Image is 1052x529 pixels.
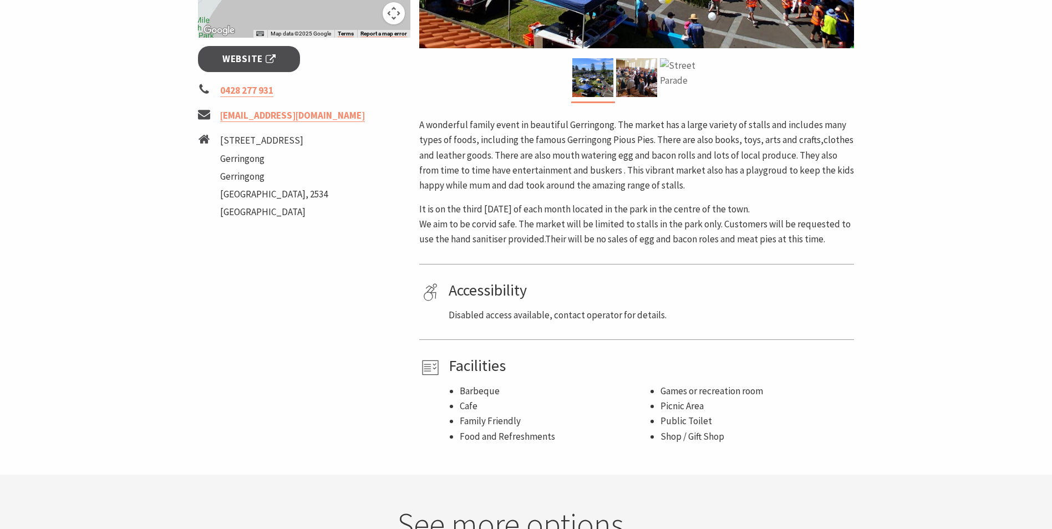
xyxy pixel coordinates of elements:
[419,202,854,247] p: It is on the third [DATE] of each month located in the park in the centre of the town. We aim to ...
[201,23,237,38] a: Open this area in Google Maps (opens a new window)
[220,133,328,148] li: [STREET_ADDRESS]
[220,84,273,97] a: 0428 277 931
[338,30,354,37] a: Terms (opens in new tab)
[220,151,328,166] li: Gerringong
[460,384,649,399] li: Barbeque
[383,2,405,24] button: Map camera controls
[220,109,365,122] a: [EMAIL_ADDRESS][DOMAIN_NAME]
[572,58,613,97] img: Christmas Market and Street Parade
[360,30,407,37] a: Report a map error
[460,429,649,444] li: Food and Refreshments
[256,30,264,38] button: Keyboard shortcuts
[198,46,301,72] a: Website
[222,52,276,67] span: Website
[449,281,850,300] h4: Accessibility
[616,58,657,97] img: Gerringong Town Hall
[220,169,328,184] li: Gerringong
[201,23,237,38] img: Google
[419,118,854,193] p: A wonderful family event in beautiful Gerringong. The market has a large variety of stalls and in...
[660,58,701,97] img: Street Parade
[660,384,850,399] li: Games or recreation room
[220,205,328,220] li: [GEOGRAPHIC_DATA]
[449,308,850,323] p: Disabled access available, contact operator for details.
[449,357,850,375] h4: Facilities
[660,414,850,429] li: Public Toilet
[460,399,649,414] li: Cafe
[271,30,331,37] span: Map data ©2025 Google
[460,414,649,429] li: Family Friendly
[660,399,850,414] li: Picnic Area
[660,429,850,444] li: Shop / Gift Shop
[220,187,328,202] li: [GEOGRAPHIC_DATA], 2534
